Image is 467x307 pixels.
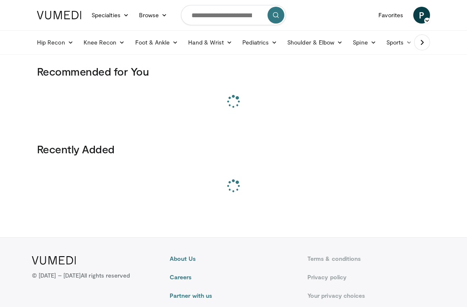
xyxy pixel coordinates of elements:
a: Spine [348,34,381,51]
a: Careers [170,273,297,281]
a: Your privacy choices [307,291,435,300]
h3: Recommended for You [37,65,430,78]
img: VuMedi Logo [37,11,81,19]
a: Foot & Ankle [130,34,184,51]
a: P [413,7,430,24]
a: Shoulder & Elbow [282,34,348,51]
a: Hip Recon [32,34,79,51]
a: About Us [170,255,297,263]
a: Hand & Wrist [183,34,237,51]
a: Favorites [373,7,408,24]
h3: Recently Added [37,142,430,156]
a: Privacy policy [307,273,435,281]
a: Pediatrics [237,34,282,51]
a: Partner with us [170,291,297,300]
img: VuMedi Logo [32,256,76,265]
p: © [DATE] – [DATE] [32,271,130,280]
a: Terms & conditions [307,255,435,263]
a: Knee Recon [79,34,130,51]
a: Browse [134,7,173,24]
a: Specialties [87,7,134,24]
span: All rights reserved [81,272,130,279]
input: Search topics, interventions [181,5,286,25]
a: Sports [381,34,417,51]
